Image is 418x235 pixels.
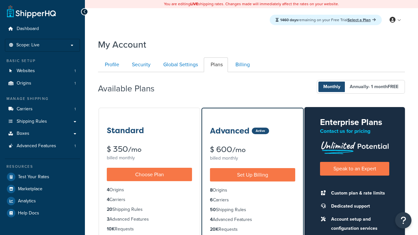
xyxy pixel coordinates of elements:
li: Advanced Features [107,216,192,223]
a: Help Docs [5,207,80,219]
strong: 1460 days [280,17,298,23]
div: billed monthly [107,153,192,163]
li: Shipping Rules [210,206,295,213]
li: Requests [210,226,295,233]
button: Monthly Annually- 1 monthFREE [317,80,405,94]
a: Test Your Rates [5,171,80,183]
li: Shipping Rules [107,206,192,213]
span: Shipping Rules [17,119,47,124]
a: Marketplace [5,183,80,195]
span: Analytics [18,198,36,204]
strong: 50 [210,206,216,213]
li: Advanced Features [210,216,295,223]
div: remaining on your Free Trial [270,15,382,25]
strong: 4 [107,186,109,193]
span: 1 [74,68,76,74]
div: Active [252,128,269,134]
a: ShipperHQ Home [7,5,56,18]
h1: My Account [98,38,146,51]
span: Scope: Live [16,42,40,48]
a: Set Up Billing [210,168,295,181]
li: Carriers [107,196,192,203]
div: $ 600 [210,146,295,154]
a: Dashboard [5,23,80,35]
strong: 10K [107,226,115,232]
strong: 3 [107,216,109,223]
strong: 4 [210,216,213,223]
div: billed monthly [210,154,295,163]
a: Origins 1 [5,77,80,89]
div: $ 350 [107,145,192,153]
h2: Enterprise Plans [320,117,389,127]
b: FREE [388,83,398,90]
span: Origins [17,81,31,86]
a: Choose Plan [107,168,192,181]
span: Annually [345,82,403,92]
li: Account setup and configuration services [328,215,389,233]
li: Dedicated support [328,202,389,211]
a: Plans [204,57,228,72]
li: Origins [210,187,295,194]
h2: Available Plans [98,84,164,93]
a: Analytics [5,195,80,207]
li: Requests [107,226,192,233]
a: Speak to an Expert [320,162,389,175]
a: Boxes [5,128,80,140]
div: Basic Setup [5,58,80,64]
button: Open Resource Center [395,212,411,228]
strong: 20K [210,226,218,233]
a: Profile [98,57,124,72]
span: 1 [74,143,76,149]
span: Carriers [17,106,33,112]
li: Origins [5,77,80,89]
span: Websites [17,68,35,74]
span: 1 [74,106,76,112]
p: Contact us for pricing [320,127,389,136]
span: Help Docs [18,211,39,216]
a: Carriers 1 [5,103,80,115]
h3: Standard [107,126,144,135]
a: Websites 1 [5,65,80,77]
strong: 8 [210,187,213,194]
a: Shipping Rules [5,116,80,128]
a: Select a Plan [347,17,376,23]
span: Advanced Features [17,143,56,149]
a: Advanced Features 1 [5,140,80,152]
h3: Advanced [210,127,249,135]
strong: 4 [107,196,109,203]
li: Carriers [5,103,80,115]
img: Unlimited Potential [320,139,389,154]
span: Dashboard [17,26,39,32]
span: Monthly [318,82,345,92]
li: Advanced Features [5,140,80,152]
a: Global Settings [156,57,203,72]
b: LIVE [190,1,198,7]
strong: 20 [107,206,112,213]
span: Boxes [17,131,29,136]
div: Resources [5,164,80,169]
li: Carriers [210,196,295,204]
li: Websites [5,65,80,77]
li: Custom plan & rate limits [328,189,389,198]
a: Security [125,57,156,72]
span: 1 [74,81,76,86]
strong: 6 [210,196,213,203]
a: Billing [229,57,255,72]
small: /mo [128,145,141,154]
span: - 1 month [368,83,398,90]
div: Manage Shipping [5,96,80,102]
small: /mo [232,145,246,154]
span: Test Your Rates [18,174,49,180]
span: Marketplace [18,186,42,192]
li: Origins [107,186,192,194]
